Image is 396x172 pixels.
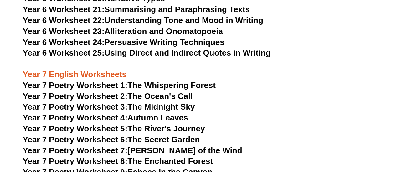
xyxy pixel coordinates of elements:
[23,146,128,155] span: Year 7 Poetry Worksheet 7:
[23,16,105,25] span: Year 6 Worksheet 22:
[23,81,216,90] a: Year 7 Poetry Worksheet 1:The Whispering Forest
[23,27,105,36] span: Year 6 Worksheet 23:
[23,5,105,14] span: Year 6 Worksheet 21:
[23,156,128,166] span: Year 7 Poetry Worksheet 8:
[23,5,250,14] a: Year 6 Worksheet 21:Summarising and Paraphrasing Texts
[23,27,223,36] a: Year 6 Worksheet 23:Alliteration and Onomatopoeia
[23,113,128,122] span: Year 7 Poetry Worksheet 4:
[23,135,128,144] span: Year 7 Poetry Worksheet 6:
[23,48,271,57] a: Year 6 Worksheet 25:Using Direct and Indirect Quotes in Writing
[23,113,188,122] a: Year 7 Poetry Worksheet 4:Autumn Leaves
[23,81,128,90] span: Year 7 Poetry Worksheet 1:
[23,124,128,133] span: Year 7 Poetry Worksheet 5:
[23,156,213,166] a: Year 7 Poetry Worksheet 8:The Enchanted Forest
[23,102,128,111] span: Year 7 Poetry Worksheet 3:
[23,124,205,133] a: Year 7 Poetry Worksheet 5:The River's Journey
[23,37,105,47] span: Year 6 Worksheet 24:
[23,37,224,47] a: Year 6 Worksheet 24:Persuasive Writing Techniques
[23,135,200,144] a: Year 7 Poetry Worksheet 6:The Secret Garden
[292,101,396,172] iframe: Chat Widget
[23,91,193,101] a: Year 7 Poetry Worksheet 2:The Ocean's Call
[23,59,373,80] h3: Year 7 English Worksheets
[23,48,105,57] span: Year 6 Worksheet 25:
[23,102,195,111] a: Year 7 Poetry Worksheet 3:The Midnight Sky
[23,146,242,155] a: Year 7 Poetry Worksheet 7:[PERSON_NAME] of the Wind
[23,91,128,101] span: Year 7 Poetry Worksheet 2:
[23,16,263,25] a: Year 6 Worksheet 22:Understanding Tone and Mood in Writing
